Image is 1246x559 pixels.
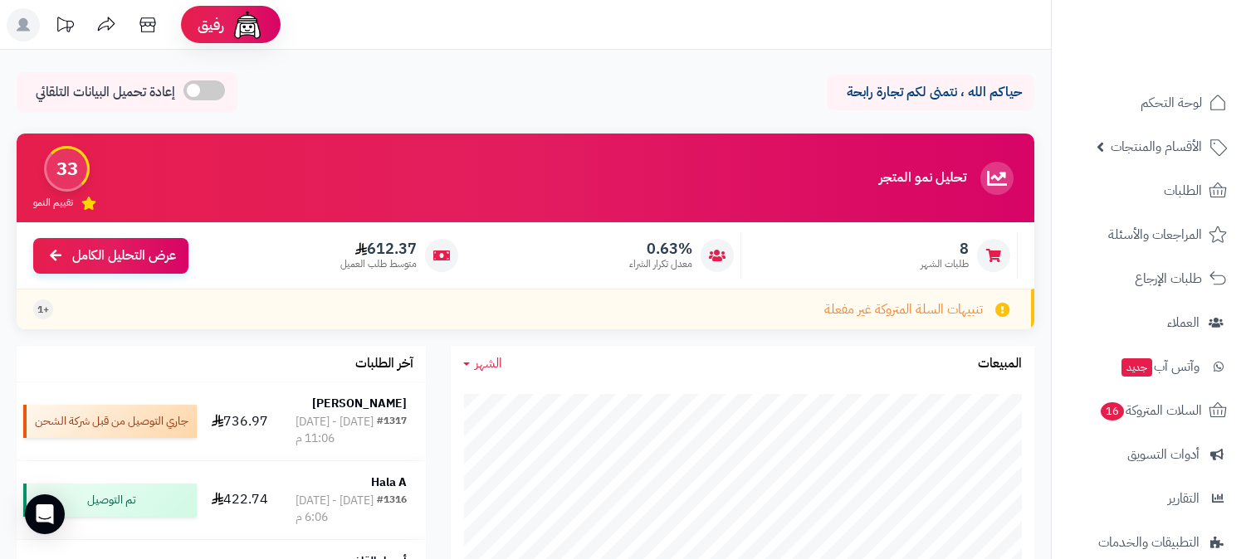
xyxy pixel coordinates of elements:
[25,494,65,534] div: Open Intercom Messenger
[1141,91,1202,114] span: لوحة التحكم
[824,300,983,319] span: تنبيهات السلة المتروكة غير مفعلة
[296,493,378,526] div: [DATE] - [DATE] 6:06 م
[355,357,413,372] h3: آخر الطلبات
[839,83,1022,102] p: حياكم الله ، نتمنى لكم تجارة رابحة
[371,474,407,491] strong: Hala A
[340,240,417,258] span: 612.37
[37,303,49,317] span: +1
[1062,391,1236,430] a: السلات المتروكة16
[296,414,378,447] div: [DATE] - [DATE] 11:06 م
[629,257,692,271] span: معدل تكرار الشراء
[1168,487,1200,510] span: التقارير
[377,493,407,526] div: #1316
[1062,259,1236,299] a: طلبات الإرجاع
[1062,347,1236,386] a: وآتس آبجديد
[340,257,417,271] span: متوسط طلب العميل
[1098,531,1200,554] span: التطبيقات والخدمات
[1121,358,1152,377] span: جديد
[1164,179,1202,202] span: الطلبات
[1127,443,1200,466] span: أدوات التسويق
[629,240,692,258] span: 0.63%
[1167,311,1200,334] span: العملاء
[1120,355,1200,378] span: وآتس آب
[44,8,86,46] a: تحديثات المنصة
[978,357,1022,372] h3: المبيعات
[23,484,197,517] div: تم التوصيل
[377,414,407,447] div: #1317
[463,354,502,373] a: الشهر
[1062,479,1236,518] a: التقارير
[475,353,502,373] span: الشهر
[1135,267,1202,290] span: طلبات الإرجاع
[879,171,966,186] h3: تحليل نمو المتجر
[1101,402,1124,420] span: 16
[1099,399,1202,422] span: السلات المتروكة
[231,8,264,41] img: ai-face.png
[1133,42,1230,77] img: logo-2.png
[72,246,176,265] span: عرض التحليل الكامل
[921,240,969,258] span: 8
[36,83,175,102] span: إعادة تحميل البيانات التلقائي
[1062,83,1236,123] a: لوحة التحكم
[33,196,73,210] span: تقييم النمو
[921,257,969,271] span: طلبات الشهر
[1062,435,1236,474] a: أدوات التسويق
[312,395,407,412] strong: [PERSON_NAME]
[198,15,224,35] span: رفيق
[1108,223,1202,246] span: المراجعات والأسئلة
[1111,135,1202,158] span: الأقسام والمنتجات
[1062,303,1236,343] a: العملاء
[203,382,276,460] td: 736.97
[1062,171,1236,211] a: الطلبات
[1062,215,1236,255] a: المراجعات والأسئلة
[203,461,276,539] td: 422.74
[23,405,197,438] div: جاري التوصيل من قبل شركة الشحن
[33,238,188,274] a: عرض التحليل الكامل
